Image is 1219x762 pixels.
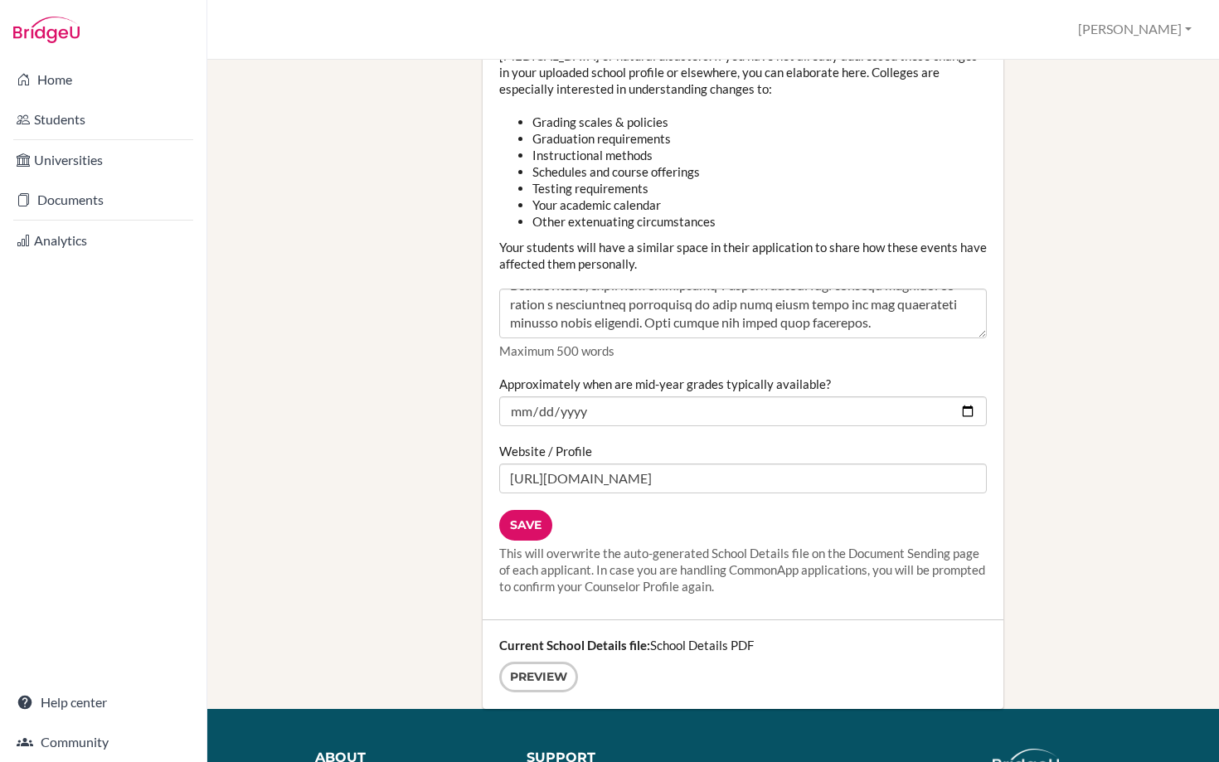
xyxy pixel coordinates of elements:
a: Home [3,63,203,96]
p: Maximum 500 words [499,342,987,359]
a: Analytics [3,224,203,257]
label: Approximately when are mid-year grades typically available? [499,376,831,392]
li: Testing requirements [532,180,987,197]
li: Grading scales & policies [532,114,987,130]
textarea: [DATE]-[DATE] was the last year in which ANS offered Honors courses. Therefore, some students may... [499,289,987,338]
a: Preview [499,662,578,692]
div: Your school may have made adjustments due to community disruptions such as [MEDICAL_DATA] or natu... [499,10,987,359]
li: Other extenuating circumstances [532,213,987,230]
li: Instructional methods [532,147,987,163]
div: School Details PDF [483,620,1003,709]
a: Students [3,103,203,136]
li: Graduation requirements [532,130,987,147]
li: Schedules and course offerings [532,163,987,180]
img: Bridge-U [13,17,80,43]
strong: Current School Details file: [499,638,650,653]
div: This will overwrite the auto-generated School Details file on the Document Sending page of each a... [499,545,987,595]
a: Community [3,726,203,759]
a: Help center [3,686,203,719]
a: Documents [3,183,203,216]
a: Universities [3,143,203,177]
input: Save [499,510,552,541]
label: Website / Profile [499,443,592,459]
button: [PERSON_NAME] [1071,14,1199,45]
li: Your academic calendar [532,197,987,213]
